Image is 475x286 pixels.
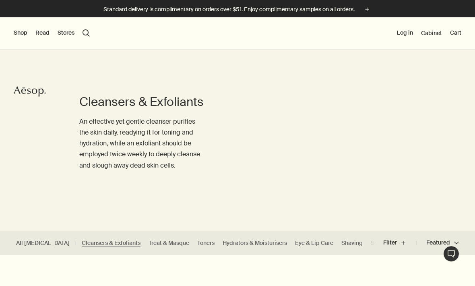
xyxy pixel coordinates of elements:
button: Shop [14,29,27,37]
nav: primary [14,17,90,50]
a: Sun Care [371,239,394,247]
button: Filter [383,233,416,253]
a: All [MEDICAL_DATA] [16,239,70,247]
a: Cabinet [421,29,442,37]
a: Shaving [341,239,363,247]
svg: Aesop [14,85,46,97]
button: Open search [83,29,90,37]
div: Daily essential [326,263,362,271]
h1: Cleansers & Exfoliants [79,94,205,110]
p: An effective yet gentle cleanser purifies the skin daily, readying it for toning and hydration, w... [79,116,205,171]
button: Stores [58,29,74,37]
nav: supplementary [397,17,461,50]
a: Eye & Lip Care [295,239,333,247]
button: Standard delivery is complimentary on orders over $51. Enjoy complimentary samples on all orders. [103,5,372,14]
a: Aesop [12,83,48,102]
a: Toners [197,239,215,247]
button: Save to cabinet [456,260,470,274]
a: Hydrators & Moisturisers [223,239,287,247]
a: Treat & Masque [149,239,189,247]
button: Featured [416,233,459,253]
div: Beloved formulation [167,263,218,271]
button: Live Assistance [443,246,459,262]
button: Read [35,29,50,37]
button: Log in [397,29,413,37]
button: Cart [450,29,461,37]
p: Standard delivery is complimentary on orders over $51. Enjoy complimentary samples on all orders. [103,5,355,14]
a: Cleansers & Exfoliants [82,239,140,247]
button: Save to cabinet [297,260,312,274]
